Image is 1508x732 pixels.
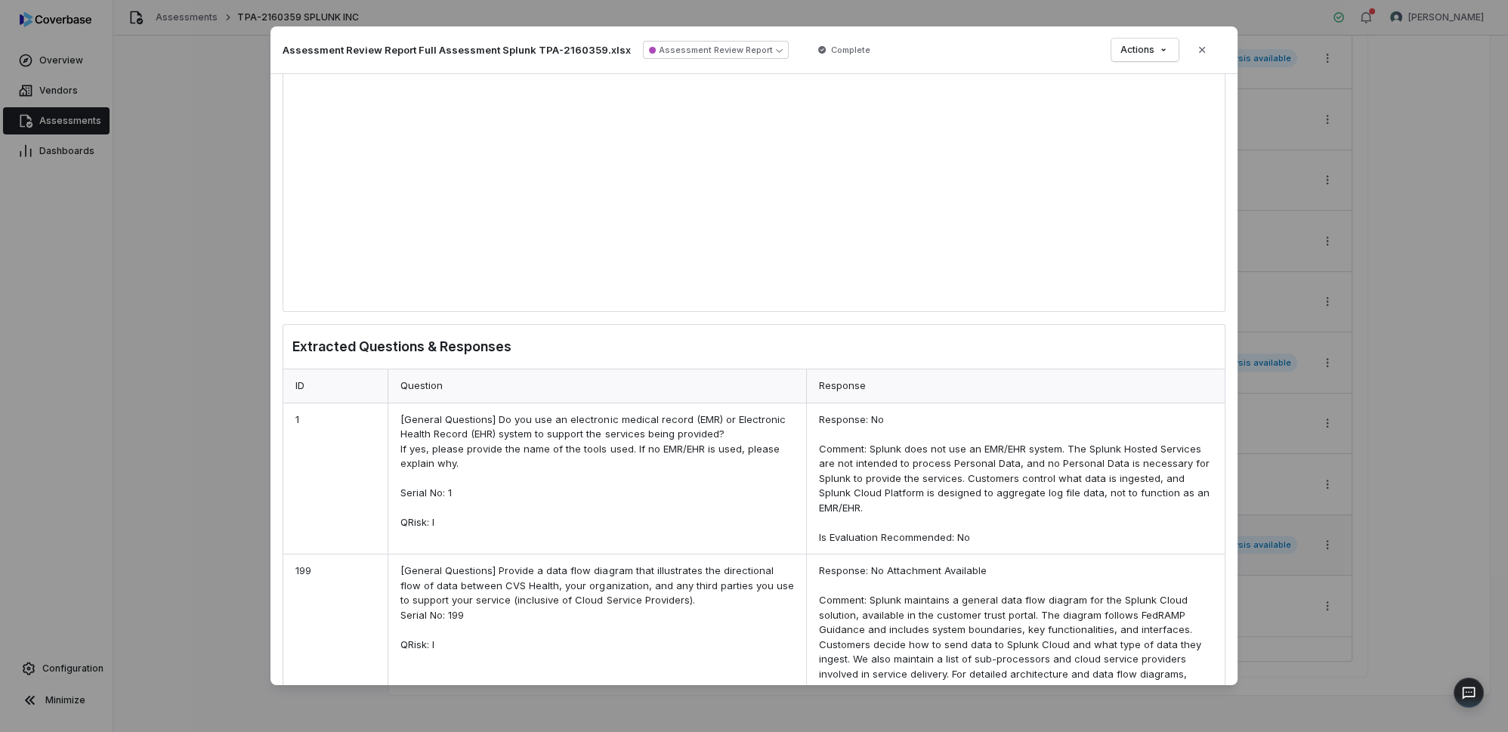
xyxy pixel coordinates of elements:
[806,369,1225,403] div: Response
[806,403,1225,554] div: Response: No Comment: Splunk does not use an EMR/EHR system. The Splunk Hosted Services are not i...
[643,41,789,59] button: Assessment Review Report
[283,43,631,57] p: Assessment Review Report Full Assessment Splunk TPA-2160359.xlsx
[1111,39,1179,61] button: Actions
[1120,44,1154,56] span: Actions
[283,403,388,554] div: 1
[388,403,806,554] div: [General Questions] Do you use an electronic medical record (EMR) or Electronic Health Record (EH...
[831,44,870,56] span: Complete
